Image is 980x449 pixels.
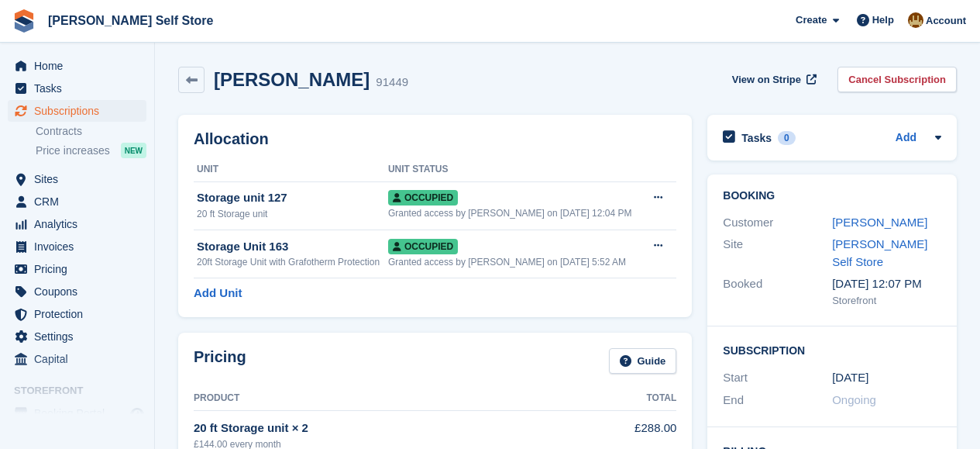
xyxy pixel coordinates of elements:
span: Coupons [34,281,127,302]
div: Start [723,369,832,387]
div: Customer [723,214,832,232]
span: Subscriptions [34,100,127,122]
span: Capital [34,348,127,370]
a: menu [8,326,146,347]
a: menu [8,236,146,257]
div: Booked [723,275,832,308]
h2: Tasks [741,131,772,145]
div: 20ft Storage Unit with Grafotherm Protection [197,255,388,269]
div: 20 ft Storage unit [197,207,388,221]
a: menu [8,348,146,370]
h2: [PERSON_NAME] [214,69,370,90]
span: Settings [34,326,127,347]
span: Occupied [388,190,458,206]
a: Guide [609,348,677,374]
a: menu [8,55,146,77]
th: Unit [194,157,388,182]
time: 2025-06-23 00:00:00 UTC [832,369,868,387]
a: menu [8,303,146,325]
a: [PERSON_NAME] Self Store [832,237,927,268]
span: View on Stripe [732,72,801,88]
span: CRM [34,191,127,212]
a: [PERSON_NAME] [832,216,927,229]
div: 91449 [376,74,408,92]
h2: Subscription [723,342,941,357]
div: Storage Unit 163 [197,238,388,256]
a: menu [8,191,146,212]
span: Price increases [36,143,110,158]
div: 20 ft Storage unit × 2 [194,420,587,437]
span: Invoices [34,236,127,257]
span: Occupied [388,239,458,254]
div: 0 [778,131,796,145]
div: Storage unit 127 [197,189,388,207]
span: Tasks [34,78,127,99]
span: Storefront [14,383,154,399]
img: stora-icon-8386f47178a22dfd0bd8f6a31ec36ba5ce8667c1dd55bd0f319d3a0aa187defe.svg [12,9,36,33]
a: Preview store [128,404,146,423]
span: Home [34,55,127,77]
div: Granted access by [PERSON_NAME] on [DATE] 5:52 AM [388,255,643,269]
img: Tom Kingston [908,12,923,28]
a: menu [8,281,146,302]
span: Account [926,13,966,29]
a: View on Stripe [726,67,820,92]
a: menu [8,78,146,99]
div: Storefront [832,293,941,309]
div: [DATE] 12:07 PM [832,275,941,293]
h2: Allocation [194,130,676,148]
div: Site [723,236,832,271]
th: Total [587,386,676,411]
a: Add Unit [194,285,242,302]
span: Protection [34,303,127,325]
span: Pricing [34,258,127,280]
div: NEW [121,143,146,158]
span: Help [872,12,894,28]
th: Unit Status [388,157,643,182]
span: Booking Portal [34,402,127,424]
a: Cancel Subscription [837,67,957,92]
th: Product [194,386,587,411]
span: Sites [34,168,127,190]
a: menu [8,258,146,280]
h2: Booking [723,190,941,202]
div: End [723,392,832,409]
a: menu [8,213,146,235]
h2: Pricing [194,348,246,374]
a: Add [896,130,916,147]
a: menu [8,402,146,424]
div: Granted access by [PERSON_NAME] on [DATE] 12:04 PM [388,206,643,220]
a: menu [8,100,146,122]
span: Create [796,12,827,28]
a: [PERSON_NAME] Self Store [42,8,219,33]
a: menu [8,168,146,190]
span: Analytics [34,213,127,235]
a: Price increases NEW [36,142,146,159]
a: Contracts [36,124,146,139]
span: Ongoing [832,393,876,406]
